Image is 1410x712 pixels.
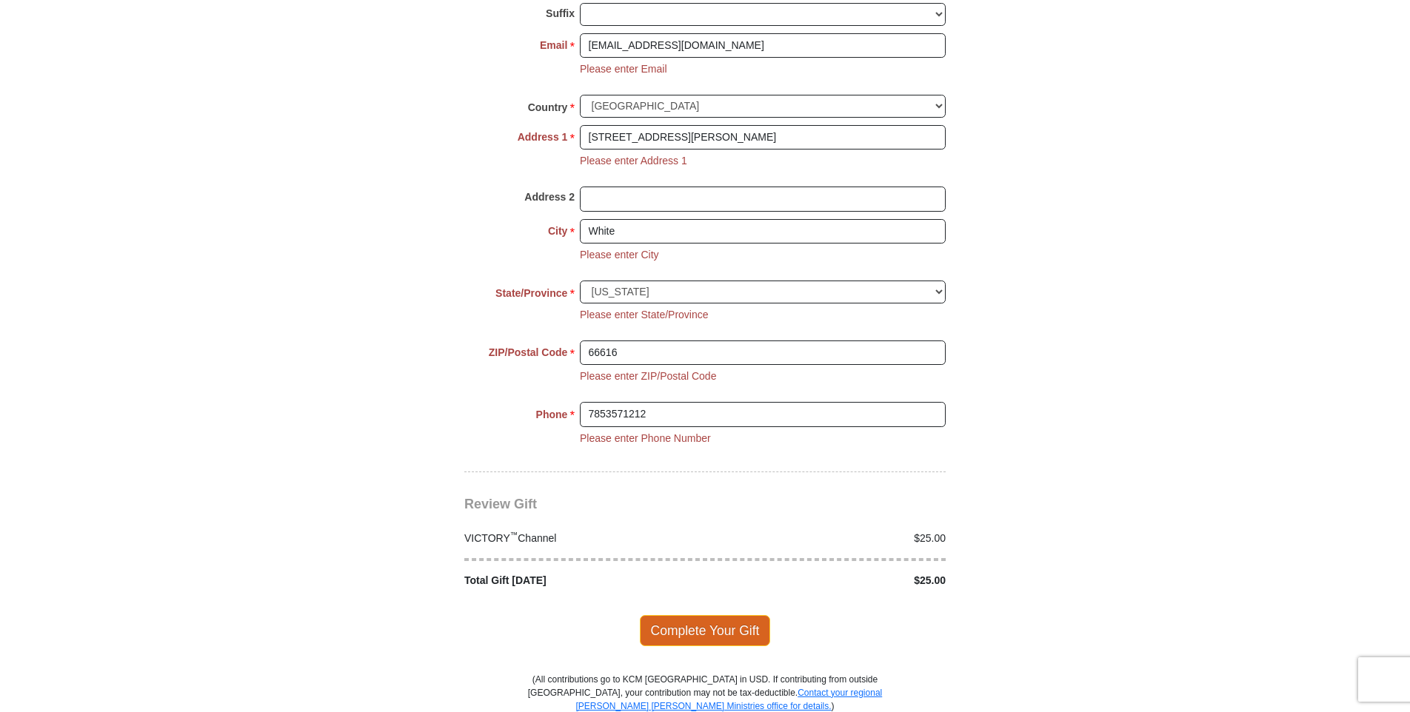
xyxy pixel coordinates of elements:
strong: Address 1 [518,127,568,147]
strong: Address 2 [524,187,575,207]
li: Please enter City [580,247,659,263]
strong: ZIP/Postal Code [489,342,568,363]
strong: City [548,221,567,241]
strong: State/Province [495,283,567,303]
li: Please enter State/Province [580,307,709,323]
li: Please enter Phone Number [580,431,711,446]
span: Complete Your Gift [640,615,771,646]
sup: ™ [510,530,518,539]
div: Total Gift [DATE] [457,573,706,588]
li: Please enter Email [580,61,667,77]
a: Contact your regional [PERSON_NAME] [PERSON_NAME] Ministries office for details. [575,688,882,711]
strong: Email [540,35,567,56]
strong: Phone [536,404,568,425]
strong: Country [528,97,568,118]
li: Please enter Address 1 [580,153,687,169]
div: $25.00 [705,531,954,546]
div: VICTORY Channel [457,531,706,546]
div: $25.00 [705,573,954,588]
span: Review Gift [464,497,537,511]
strong: Suffix [546,3,575,24]
li: Please enter ZIP/Postal Code [580,369,716,384]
